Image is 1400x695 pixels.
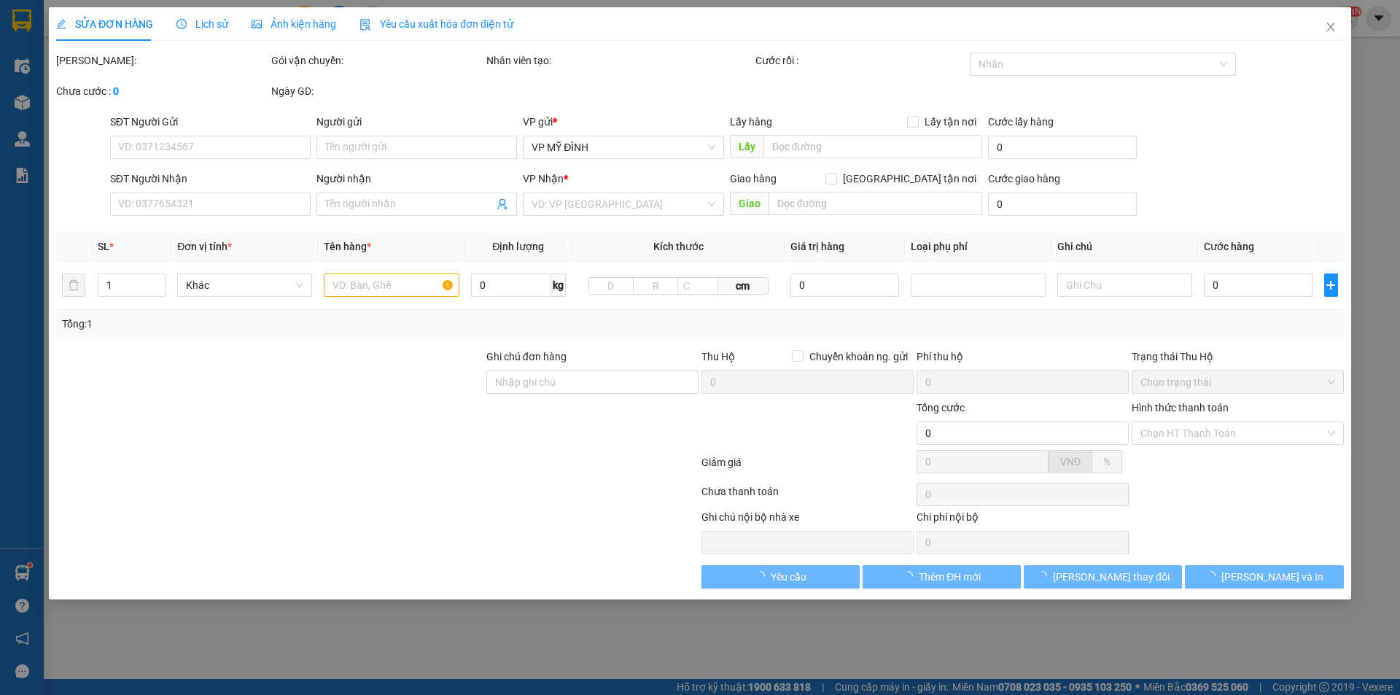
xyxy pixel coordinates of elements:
span: cm [718,277,768,295]
span: VP Nhận [524,173,564,185]
span: Khác [187,274,304,296]
button: Yêu cầu [701,565,860,589]
label: Ghi chú đơn hàng [486,351,567,362]
b: 0 [113,85,119,97]
button: Thêm ĐH mới [863,565,1021,589]
th: Loại phụ phí [905,233,1051,261]
span: Tên hàng [324,241,372,252]
span: VND [1060,456,1081,467]
div: Trạng thái Thu Hộ [1132,349,1344,365]
span: SL [98,241,109,252]
span: Ảnh kiện hàng [252,18,336,30]
span: Tổng cước [917,402,965,413]
span: kg [551,273,566,297]
strong: CHUYỂN PHÁT NHANH AN PHÚ QUÝ [47,12,152,59]
span: Yêu cầu xuất hóa đơn điện tử [359,18,513,30]
span: edit [56,19,66,29]
span: Lấy [730,135,763,158]
input: Cước giao hàng [988,193,1137,216]
input: VD: Bàn, Ghế [324,273,459,297]
span: Chuyển khoản ng. gửi [804,349,914,365]
span: Thu Hộ [701,351,735,362]
input: D [588,277,634,295]
input: Cước lấy hàng [988,136,1137,159]
label: Cước giao hàng [988,173,1060,185]
span: Kích thước [653,241,704,252]
span: Đơn vị tính [178,241,233,252]
div: Ngày GD: [271,83,483,99]
input: Ghi Chú [1057,273,1192,297]
div: Người gửi [316,114,517,130]
div: Cước rồi : [755,53,968,69]
div: VP gửi [524,114,724,130]
div: Chưa cước : [56,83,268,99]
span: Giá trị hàng [791,241,845,252]
span: loading [903,571,919,581]
span: Giao hàng [730,173,777,185]
span: user-add [497,198,509,210]
span: [GEOGRAPHIC_DATA], [GEOGRAPHIC_DATA] ↔ [GEOGRAPHIC_DATA] [41,62,158,100]
span: Lấy tận nơi [919,114,982,130]
div: Nhân viên tạo: [486,53,752,69]
div: SĐT Người Gửi [110,114,311,130]
button: [PERSON_NAME] và In [1186,565,1344,589]
div: SĐT Người Nhận [110,171,311,187]
th: Ghi chú [1051,233,1198,261]
label: Cước lấy hàng [988,116,1054,128]
div: Phí thu hộ [917,349,1129,370]
input: Ghi chú đơn hàng [486,370,699,394]
div: Chi phí nội bộ [917,509,1129,531]
img: logo [8,59,38,131]
div: Gói vận chuyển: [271,53,483,69]
span: Giao [730,192,769,215]
span: loading [1205,571,1221,581]
span: Định lượng [492,241,544,252]
span: close [1325,21,1337,33]
button: [PERSON_NAME] thay đổi [1024,565,1182,589]
div: [PERSON_NAME]: [56,53,268,69]
span: SỬA ĐƠN HÀNG [56,18,153,30]
span: Lấy hàng [730,116,772,128]
input: Dọc đường [763,135,982,158]
span: Cước hàng [1205,241,1255,252]
input: C [677,277,718,295]
div: Chưa thanh toán [700,484,915,509]
span: Yêu cầu [771,569,806,585]
span: [PERSON_NAME] thay đổi [1053,569,1170,585]
span: Thêm ĐH mới [919,569,981,585]
div: Giảm giá [700,454,915,480]
input: R [633,277,678,295]
span: plus [1325,279,1337,291]
button: plus [1324,273,1338,297]
span: loading [1037,571,1053,581]
span: clock-circle [176,19,187,29]
span: loading [755,571,771,581]
img: icon [359,19,371,31]
span: [PERSON_NAME] và In [1221,569,1323,585]
button: delete [62,273,85,297]
span: % [1103,456,1111,467]
div: Người nhận [316,171,517,187]
span: Chọn trạng thái [1140,371,1335,393]
button: Close [1310,7,1351,48]
label: Hình thức thanh toán [1132,402,1229,413]
span: VP MỸ ĐÌNH [532,136,715,158]
input: Dọc đường [769,192,982,215]
span: Lịch sử [176,18,228,30]
span: [GEOGRAPHIC_DATA] tận nơi [837,171,982,187]
div: Tổng: 1 [62,316,540,332]
div: Ghi chú nội bộ nhà xe [701,509,914,531]
span: picture [252,19,262,29]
